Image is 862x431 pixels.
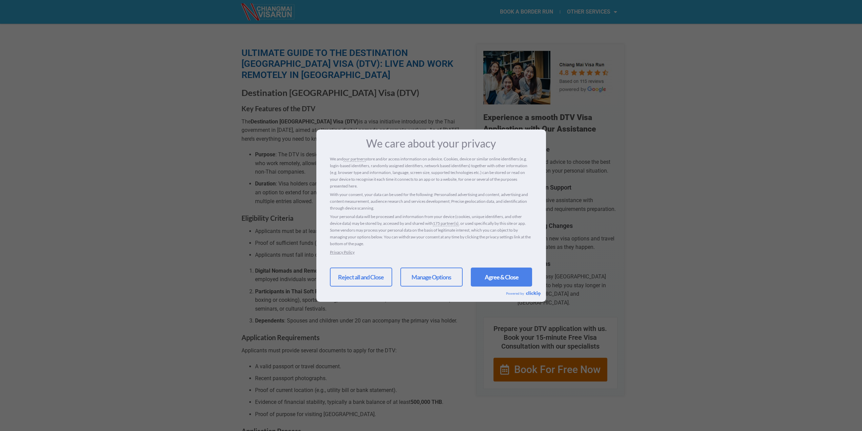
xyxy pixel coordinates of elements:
a: Manage Options [400,268,463,287]
p: We and store and/or access information on a device. Cookies, device or similar online identifiers... [330,156,532,190]
p: Your personal data will be processed and information from your device (cookies, unique identifier... [330,213,532,247]
a: Agree & Close [471,268,532,287]
a: our partners [343,156,366,162]
a: Reject all and Close [330,268,392,287]
p: With your consent, your data can be used for the following: Personalised advertising and content,... [330,191,532,212]
span: Powered by [506,291,526,295]
a: Privacy Policy [330,250,355,255]
a: 175 partner(s) [433,220,459,227]
h3: We care about your privacy [330,138,532,149]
